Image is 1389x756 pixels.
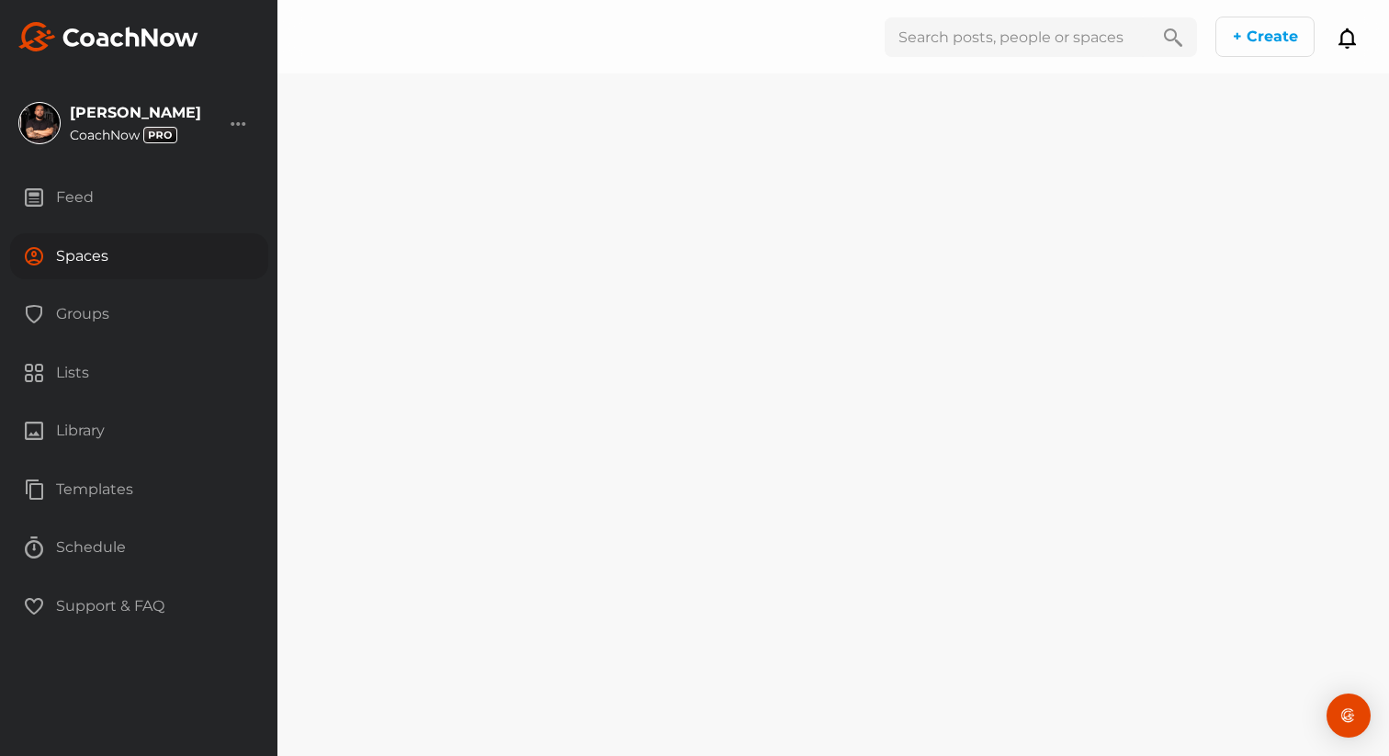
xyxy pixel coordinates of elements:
div: Schedule [10,525,268,570]
div: Open Intercom Messenger [1327,694,1371,738]
a: Groups [9,291,268,350]
img: square_e7f1524cf1e2191e5ad752e309cfe521.jpg [19,103,60,143]
a: Spaces [9,233,268,292]
a: Feed [9,175,268,233]
a: Lists [9,350,268,409]
div: Lists [10,350,268,396]
div: Groups [10,291,268,337]
div: Support & FAQ [10,583,268,629]
input: Search posts, people or spaces [885,17,1149,57]
div: Spaces [10,233,268,279]
div: Templates [10,467,268,513]
div: [PERSON_NAME] [70,106,201,120]
img: svg+xml;base64,PHN2ZyB3aWR0aD0iMzciIGhlaWdodD0iMTgiIHZpZXdCb3g9IjAgMCAzNyAxOCIgZmlsbD0ibm9uZSIgeG... [143,127,177,143]
img: svg+xml;base64,PHN2ZyB3aWR0aD0iMTk2IiBoZWlnaHQ9IjMyIiB2aWV3Qm94PSIwIDAgMTk2IDMyIiBmaWxsPSJub25lIi... [18,22,198,51]
a: Templates [9,467,268,525]
button: + Create [1215,17,1315,57]
a: Library [9,408,268,467]
a: Support & FAQ [9,583,268,642]
div: Feed [10,175,268,220]
div: Library [10,408,268,454]
a: Schedule [9,525,268,583]
div: CoachNow [70,127,201,143]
